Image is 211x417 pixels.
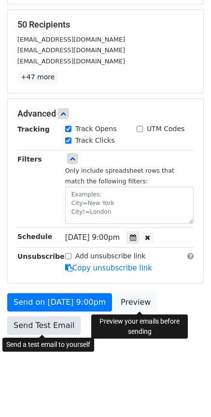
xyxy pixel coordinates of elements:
[17,19,194,30] h5: 50 Recipients
[91,314,188,339] div: Preview your emails before sending
[7,316,81,335] a: Send Test Email
[75,251,146,261] label: Add unsubscribe link
[17,125,50,133] strong: Tracking
[163,371,211,417] iframe: Chat Widget
[65,167,174,185] small: Only include spreadsheet rows that match the following filters:
[17,36,125,43] small: [EMAIL_ADDRESS][DOMAIN_NAME]
[17,108,194,119] h5: Advanced
[17,253,65,260] strong: Unsubscribe
[65,233,120,242] span: [DATE] 9:00pm
[163,371,211,417] div: 聊天小组件
[17,58,125,65] small: [EMAIL_ADDRESS][DOMAIN_NAME]
[17,46,125,54] small: [EMAIL_ADDRESS][DOMAIN_NAME]
[75,124,117,134] label: Track Opens
[75,135,115,146] label: Track Clicks
[65,264,152,272] a: Copy unsubscribe link
[114,293,157,312] a: Preview
[17,233,52,240] strong: Schedule
[2,338,94,352] div: Send a test email to yourself
[17,71,58,83] a: +47 more
[17,155,42,163] strong: Filters
[7,293,112,312] a: Send on [DATE] 9:00pm
[147,124,184,134] label: UTM Codes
